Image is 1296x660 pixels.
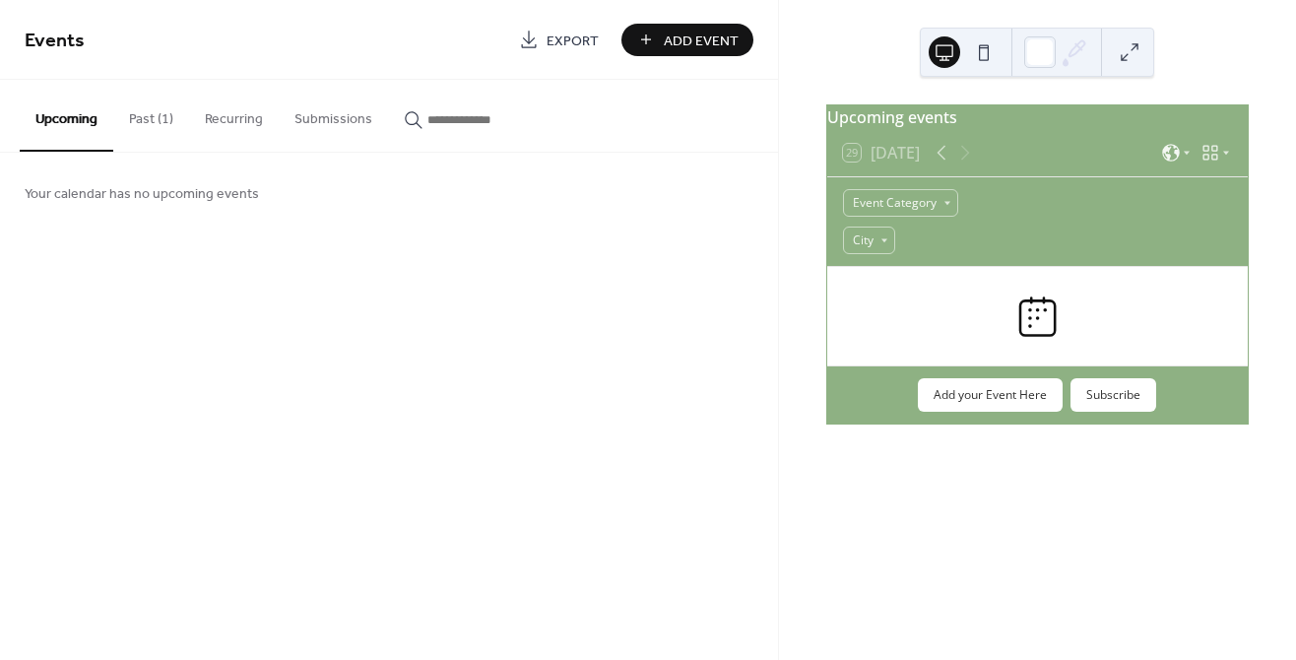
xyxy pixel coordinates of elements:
[25,184,259,205] span: Your calendar has no upcoming events
[113,80,189,150] button: Past (1)
[279,80,388,150] button: Submissions
[25,22,85,60] span: Events
[20,80,113,152] button: Upcoming
[1070,378,1156,412] button: Subscribe
[621,24,753,56] button: Add Event
[918,378,1063,412] button: Add your Event Here
[827,105,1248,129] div: Upcoming events
[189,80,279,150] button: Recurring
[664,31,739,51] span: Add Event
[547,31,599,51] span: Export
[504,24,614,56] a: Export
